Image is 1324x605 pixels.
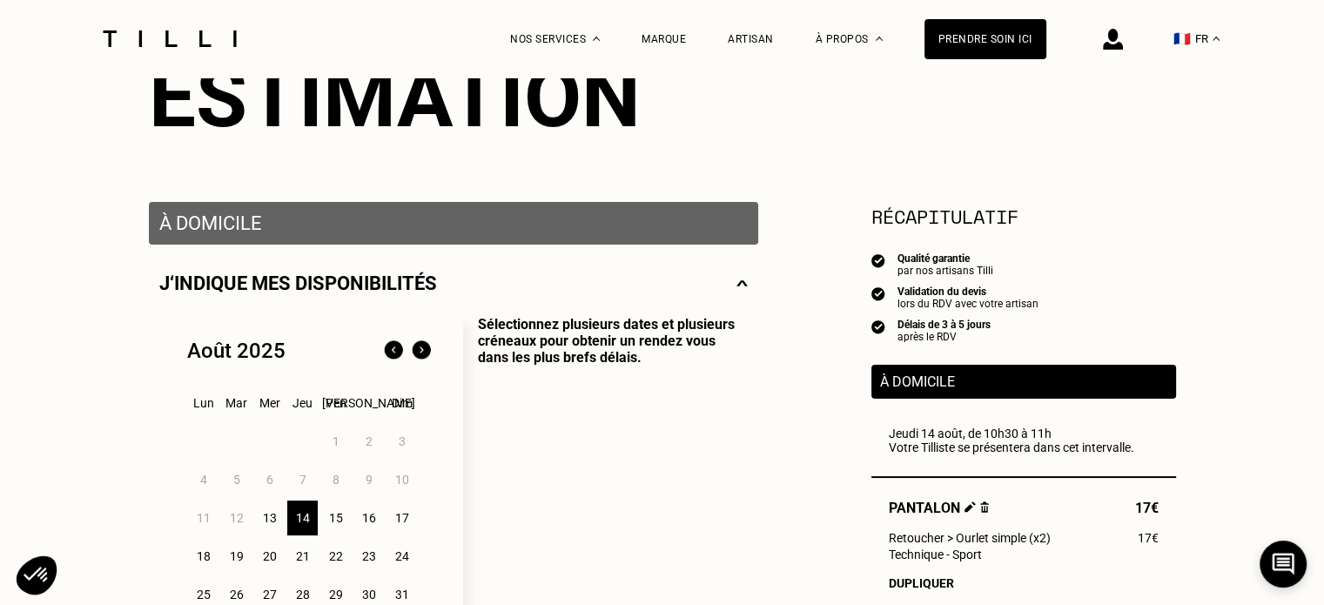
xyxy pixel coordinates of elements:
[889,440,1159,454] p: Votre Tilliste se présentera dans cet intervalle.
[728,33,774,45] a: Artisan
[871,202,1176,231] section: Récapitulatif
[642,33,686,45] a: Marque
[97,30,243,47] img: Logo du service de couturière Tilli
[889,531,1051,545] span: Retoucher > Ourlet simple (x2)
[880,373,1167,390] p: À domicile
[889,500,990,516] span: Pantalon
[287,501,318,535] div: 14
[897,331,991,343] div: après le RDV
[924,19,1046,59] a: Prendre soin ici
[1135,500,1159,516] span: 17€
[897,252,993,265] div: Qualité garantie
[287,539,318,574] div: 21
[889,576,1159,590] div: Dupliquer
[980,501,990,513] img: Supprimer
[897,286,1038,298] div: Validation du devis
[736,272,748,294] img: svg+xml;base64,PHN2ZyBmaWxsPSJub25lIiBoZWlnaHQ9IjE0IiB2aWV3Qm94PSIwIDAgMjggMTQiIHdpZHRoPSIyOCIgeG...
[871,319,885,334] img: icon list info
[407,337,435,365] img: Mois suivant
[593,37,600,41] img: Menu déroulant
[964,501,976,513] img: Éditer
[320,539,351,574] div: 22
[254,539,285,574] div: 20
[353,501,384,535] div: 16
[889,548,982,561] span: Technique - Sport
[320,501,351,535] div: 15
[221,539,252,574] div: 19
[353,539,384,574] div: 23
[1213,37,1220,41] img: menu déroulant
[188,539,218,574] div: 18
[380,337,407,365] img: Mois précédent
[254,501,285,535] div: 13
[1138,531,1159,545] span: 17€
[159,272,437,294] p: J‘indique mes disponibilités
[897,319,991,331] div: Délais de 3 à 5 jours
[897,298,1038,310] div: lors du RDV avec votre artisan
[897,265,993,277] div: par nos artisans Tilli
[1103,29,1123,50] img: icône connexion
[871,252,885,268] img: icon list info
[386,501,417,535] div: 17
[871,286,885,301] img: icon list info
[876,37,883,41] img: Menu déroulant à propos
[1173,30,1191,47] span: 🇫🇷
[159,212,748,234] p: À domicile
[187,339,286,363] div: Août 2025
[386,539,417,574] div: 24
[889,427,1159,454] div: Jeudi 14 août, de 10h30 à 11h
[149,49,1176,146] div: Estimation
